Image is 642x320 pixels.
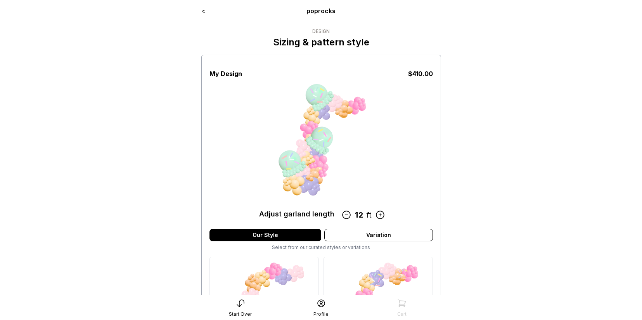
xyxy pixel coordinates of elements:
[249,6,393,16] div: poprocks
[259,209,334,220] div: Adjust garland length
[313,311,329,317] div: Profile
[259,78,383,202] img: Simple w/ Ice Cream Scoops
[397,311,407,317] div: Cart
[229,311,252,317] div: Start Over
[324,229,433,241] div: Variation
[273,36,369,48] p: Sizing & pattern style
[366,209,371,221] div: ft
[408,69,433,78] div: $ 410.00
[209,244,433,251] div: Select from our curated styles or variations
[209,69,242,78] h3: My Design
[201,7,205,15] a: <
[273,28,369,35] div: Design
[209,229,321,241] div: Our Style
[351,209,367,221] div: 12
